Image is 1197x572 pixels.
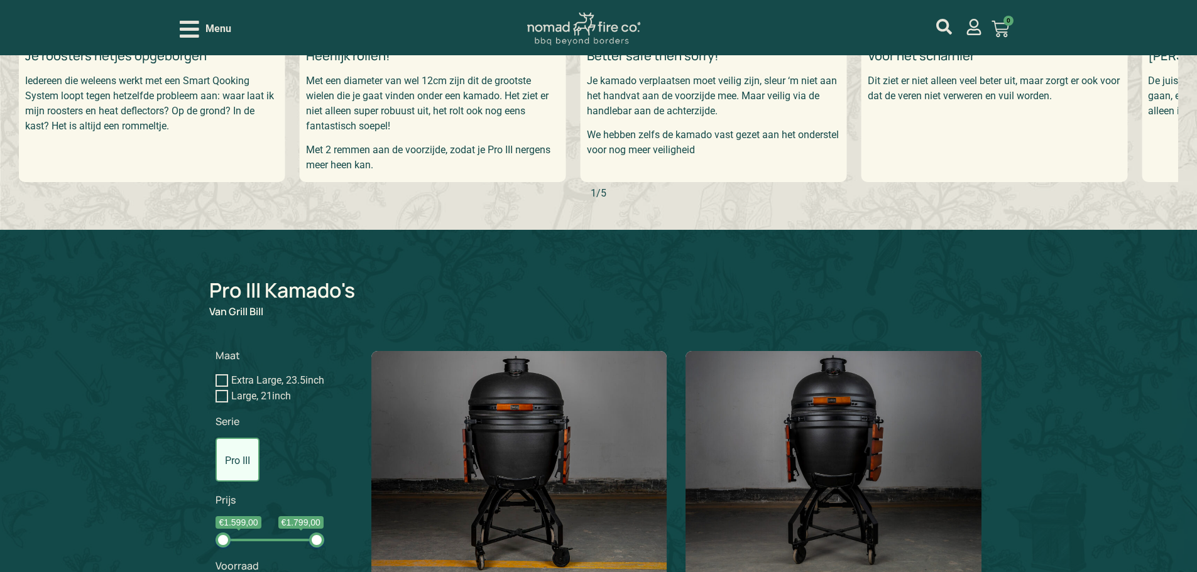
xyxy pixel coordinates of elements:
label: Pro III [216,438,260,482]
p: Met een diameter van wel 12cm zijn dit de grootste wielen die je gaat vinden onder een kamado. He... [306,73,560,134]
img: Nomad Logo [527,13,640,46]
span: 5 [601,187,606,199]
p: We hebben zelfs de kamado vast gezet aan het onderstel voor nog meer veiligheid [587,127,841,158]
span: 1 [591,187,596,199]
label: Extra Large, 23.5inch [231,374,324,386]
p: Je kamado verplaatsen moet veilig zijn, sleur ‘m niet aan het handvat aan de voorzijde mee. Maar ... [587,73,841,119]
p: Iedereen die weleens werkt met een Smart Qooking System loopt tegen hetzelfde probleem aan: waar ... [25,73,279,134]
span: €1.799,00 [278,516,324,529]
h5: Je roosters netjes opgeborgen [25,48,279,63]
h5: Heerlijk rollen! [306,48,560,63]
p: Met 2 remmen aan de voorzijde, zodat je Pro III nergens meer heen kan. [306,143,560,173]
p: Van Grill Bill [209,306,987,316]
span: Menu [205,21,231,36]
a: mijn account [936,19,952,35]
div: / [591,188,606,198]
h3: Voorraad [216,560,324,572]
p: Dit ziet er niet alleen veel beter uit, maar zorgt er ook voor dat de veren niet verweren en vuil... [868,73,1122,104]
a: 0 [976,13,1024,45]
h5: Better safe then sorry! [587,48,841,63]
span: 0 [1003,16,1014,26]
span: €1.599,00 [216,516,261,529]
div: Open/Close Menu [180,18,231,40]
label: Large, 21inch [231,390,291,402]
h3: Serie [216,416,324,428]
h3: Prijs [216,494,324,506]
h5: Voor het scharnier [868,48,1122,63]
h3: Maat [216,350,324,362]
h2: Pro III Kamado's [209,280,987,300]
a: mijn account [966,19,982,35]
